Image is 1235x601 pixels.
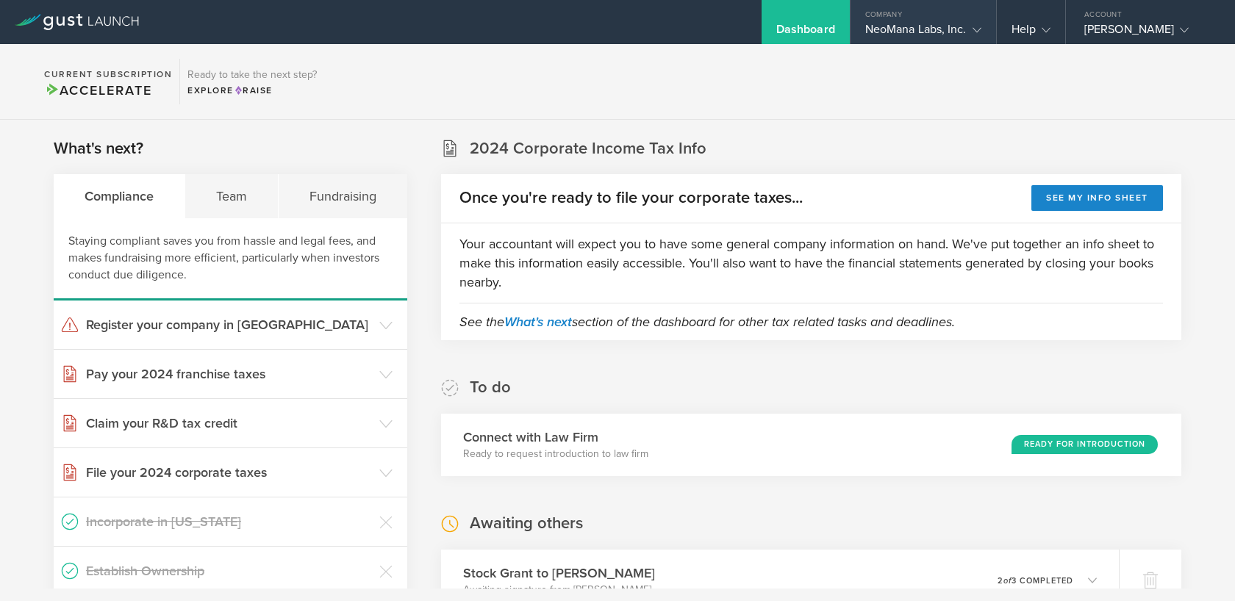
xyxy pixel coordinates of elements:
[470,138,706,159] h2: 2024 Corporate Income Tax Info
[1012,435,1158,454] div: Ready for Introduction
[1012,22,1050,44] div: Help
[470,513,583,534] h2: Awaiting others
[187,84,317,97] div: Explore
[441,414,1181,476] div: Connect with Law FirmReady to request introduction to law firmReady for Introduction
[179,59,324,104] div: Ready to take the next step?ExploreRaise
[998,577,1073,585] p: 2 3 completed
[463,583,655,597] p: Awaiting signature from [PERSON_NAME]
[1003,576,1012,586] em: of
[44,70,172,79] h2: Current Subscription
[44,82,151,98] span: Accelerate
[459,314,955,330] em: See the section of the dashboard for other tax related tasks and deadlines.
[776,22,835,44] div: Dashboard
[504,314,572,330] a: What's next
[86,561,372,580] h3: Establish Ownership
[86,364,372,384] h3: Pay your 2024 franchise taxes
[470,377,511,398] h2: To do
[234,85,273,96] span: Raise
[54,218,407,300] div: Staying compliant saves you from hassle and legal fees, and makes fundraising more efficient, par...
[86,463,372,482] h3: File your 2024 corporate taxes
[463,428,648,447] h3: Connect with Law Firm
[54,138,143,159] h2: What's next?
[865,22,981,44] div: NeoMana Labs, Inc.
[86,315,372,334] h3: Register your company in [GEOGRAPHIC_DATA]
[1031,185,1163,211] button: See my info sheet
[459,234,1163,292] p: Your accountant will expect you to have some general company information on hand. We've put toget...
[54,174,185,218] div: Compliance
[187,70,317,80] h3: Ready to take the next step?
[1161,530,1235,601] iframe: Chat Widget
[1084,22,1209,44] div: [PERSON_NAME]
[463,564,655,583] h3: Stock Grant to [PERSON_NAME]
[86,414,372,433] h3: Claim your R&D tax credit
[279,174,407,218] div: Fundraising
[463,447,648,461] p: Ready to request introduction to law firm
[185,174,279,218] div: Team
[459,187,803,209] h2: Once you're ready to file your corporate taxes...
[86,512,372,531] h3: Incorporate in [US_STATE]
